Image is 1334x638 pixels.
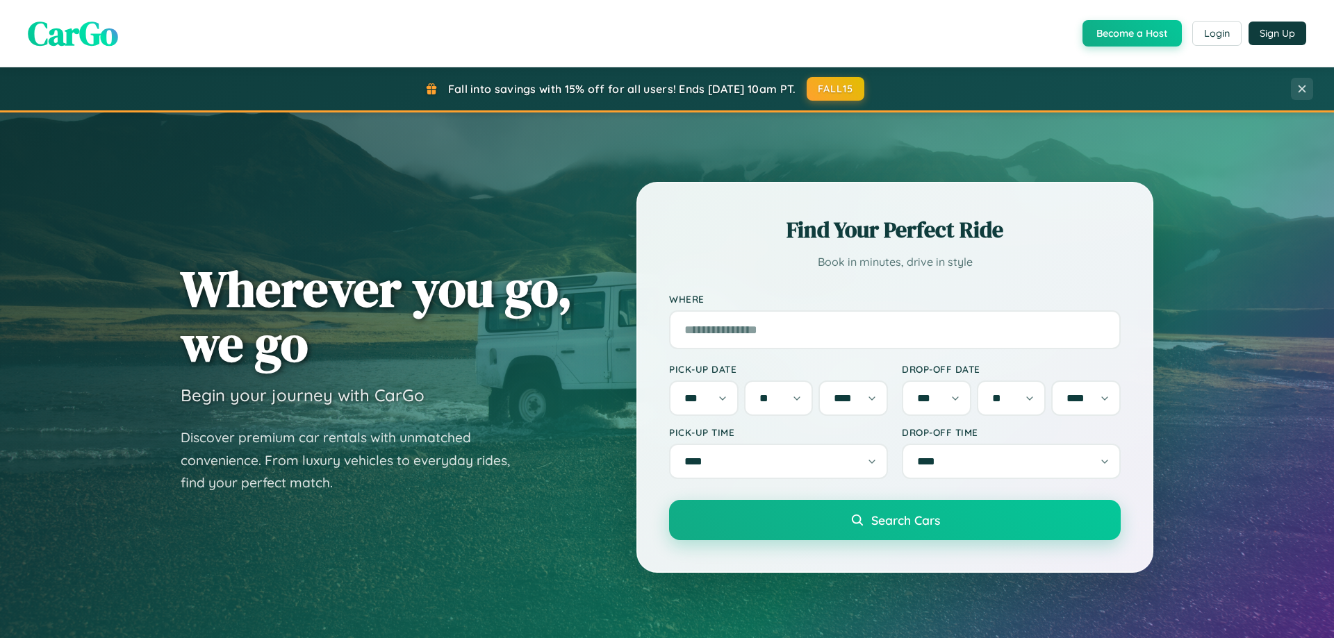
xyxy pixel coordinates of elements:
span: Search Cars [871,512,940,528]
button: FALL15 [807,77,865,101]
p: Discover premium car rentals with unmatched convenience. From luxury vehicles to everyday rides, ... [181,426,528,494]
p: Book in minutes, drive in style [669,252,1121,272]
span: Fall into savings with 15% off for all users! Ends [DATE] 10am PT. [448,82,796,96]
label: Drop-off Date [902,363,1121,375]
label: Drop-off Time [902,426,1121,438]
button: Sign Up [1249,22,1306,45]
button: Become a Host [1082,20,1182,47]
h3: Begin your journey with CarGo [181,385,425,405]
button: Login [1192,21,1242,46]
button: Search Cars [669,500,1121,540]
label: Where [669,293,1121,305]
h2: Find Your Perfect Ride [669,215,1121,245]
span: CarGo [28,10,118,56]
h1: Wherever you go, we go [181,261,573,371]
label: Pick-up Date [669,363,888,375]
label: Pick-up Time [669,426,888,438]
